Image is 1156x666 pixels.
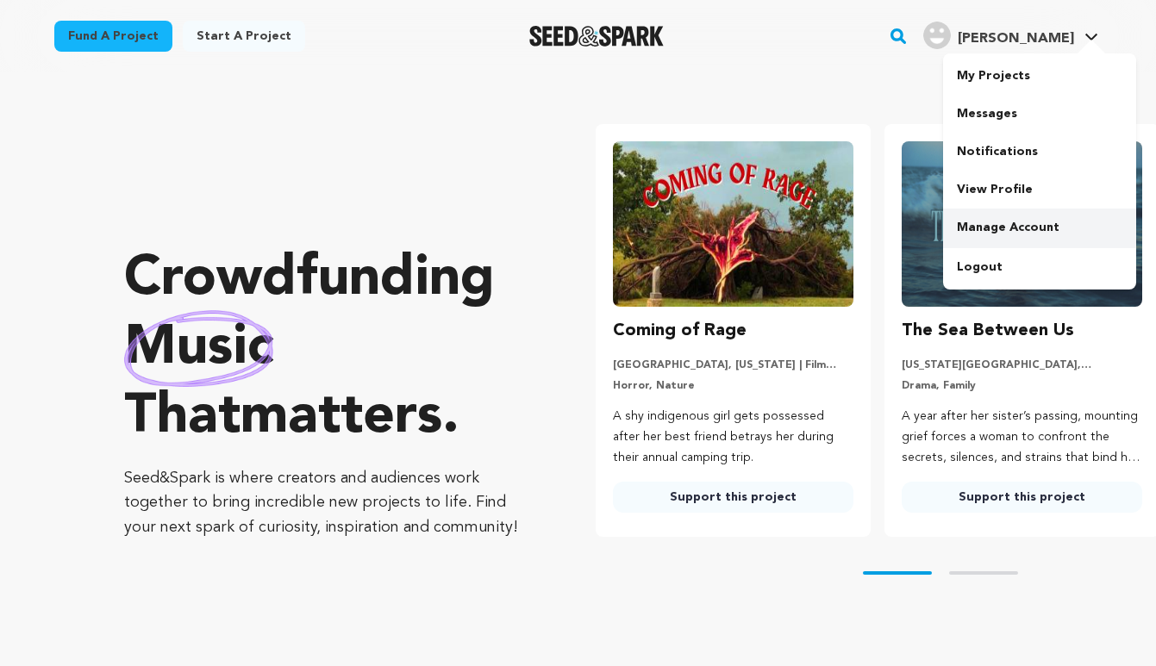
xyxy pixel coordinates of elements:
p: A shy indigenous girl gets possessed after her best friend betrays her during their annual campin... [613,407,853,468]
p: [GEOGRAPHIC_DATA], [US_STATE] | Film Short [613,358,853,372]
a: Logout [943,248,1136,286]
a: Start a project [183,21,305,52]
img: hand sketched image [124,310,273,387]
img: Coming of Rage image [613,141,853,307]
a: My Projects [943,57,1136,95]
p: Horror, Nature [613,379,853,393]
img: user.png [923,22,951,49]
a: Seed&Spark Homepage [529,26,665,47]
img: The Sea Between Us image [902,141,1142,307]
a: View Profile [943,171,1136,209]
div: Tan K.'s Profile [923,22,1074,49]
span: matters [241,390,442,445]
p: Crowdfunding that . [124,246,527,452]
a: Fund a project [54,21,172,52]
span: Tan K.'s Profile [920,18,1102,54]
a: Manage Account [943,209,1136,246]
img: Seed&Spark Logo Dark Mode [529,26,665,47]
h3: Coming of Rage [613,317,747,345]
a: Tan K.'s Profile [920,18,1102,49]
p: Drama, Family [902,379,1142,393]
a: Support this project [902,482,1142,513]
h3: The Sea Between Us [902,317,1074,345]
p: [US_STATE][GEOGRAPHIC_DATA], [US_STATE] | Film Short [902,358,1142,372]
span: [PERSON_NAME] [958,32,1074,46]
a: Notifications [943,133,1136,171]
a: Support this project [613,482,853,513]
p: A year after her sister’s passing, mounting grief forces a woman to confront the secrets, silence... [902,407,1142,468]
p: Seed&Spark is where creators and audiences work together to bring incredible new projects to life... [124,466,527,540]
a: Messages [943,95,1136,133]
